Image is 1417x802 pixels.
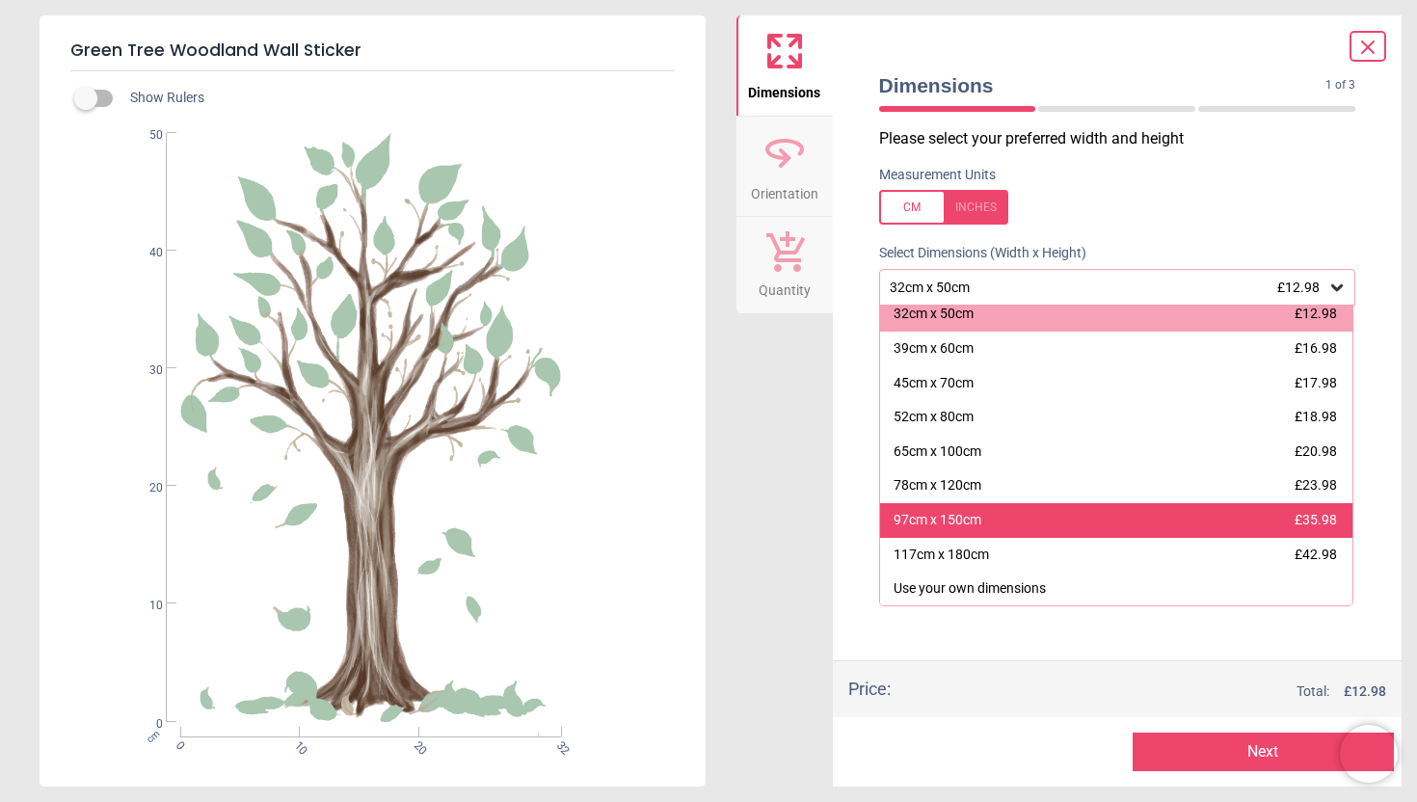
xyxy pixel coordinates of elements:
[879,71,1326,99] span: Dimensions
[1295,477,1337,493] span: £23.98
[1295,409,1337,424] span: £18.98
[736,217,833,313] button: Quantity
[848,677,891,701] div: Price :
[553,738,566,751] span: 32
[410,738,422,751] span: 20
[1344,682,1386,702] span: £
[144,727,161,744] span: cm
[751,175,818,204] span: Orientation
[1277,280,1320,295] span: £12.98
[894,442,981,462] div: 65cm x 100cm
[1295,512,1337,527] span: £35.98
[894,476,981,495] div: 78cm x 120cm
[920,682,1387,702] div: Total:
[126,480,163,496] span: 20
[894,408,974,427] div: 52cm x 80cm
[70,31,675,71] h5: Green Tree Woodland Wall Sticker
[894,511,981,530] div: 97cm x 150cm
[1295,340,1337,356] span: £16.98
[1295,547,1337,562] span: £42.98
[1325,77,1355,94] span: 1 of 3
[1340,725,1398,783] iframe: Brevo live chat
[1295,375,1337,390] span: £17.98
[736,117,833,217] button: Orientation
[879,166,996,185] label: Measurement Units
[1295,443,1337,459] span: £20.98
[126,362,163,379] span: 30
[894,339,974,359] div: 39cm x 60cm
[759,272,811,301] span: Quantity
[126,245,163,261] span: 40
[894,579,1046,599] div: Use your own dimensions
[736,15,833,116] button: Dimensions
[879,128,1372,149] p: Please select your preferred width and height
[1295,306,1337,321] span: £12.98
[126,598,163,614] span: 10
[126,127,163,144] span: 50
[894,546,989,565] div: 117cm x 180cm
[894,305,974,324] div: 32cm x 50cm
[290,738,303,751] span: 10
[1133,733,1394,771] button: Next
[888,280,1328,296] div: 32cm x 50cm
[748,74,820,103] span: Dimensions
[126,716,163,733] span: 0
[894,374,974,393] div: 45cm x 70cm
[86,87,706,110] div: Show Rulers
[1351,683,1386,699] span: 12.98
[864,244,1086,263] label: Select Dimensions (Width x Height)
[172,738,184,751] span: 0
